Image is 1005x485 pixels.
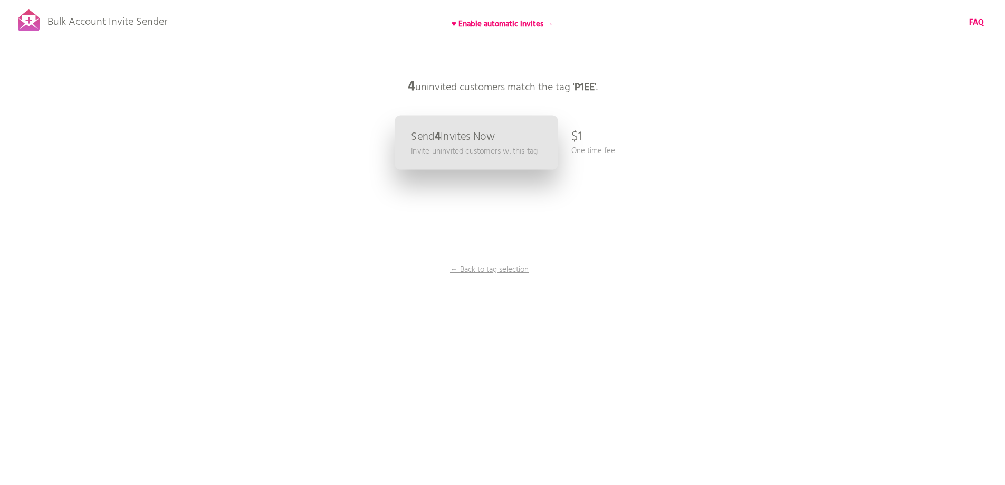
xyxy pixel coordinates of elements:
[575,79,595,96] b: P1EE
[969,16,984,29] b: FAQ
[411,145,538,157] p: Invite uninvited customers w. this tag
[395,116,558,170] a: Send4Invites Now Invite uninvited customers w. this tag
[571,145,615,157] p: One time fee
[452,18,553,31] b: ♥ Enable automatic invites →
[969,17,984,28] a: FAQ
[411,131,495,142] p: Send Invites Now
[344,71,661,103] p: uninvited customers match the tag ' '.
[47,6,167,33] p: Bulk Account Invite Sender
[571,121,582,153] p: $1
[408,77,415,98] b: 4
[434,128,440,146] b: 4
[450,264,529,275] p: ← Back to tag selection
